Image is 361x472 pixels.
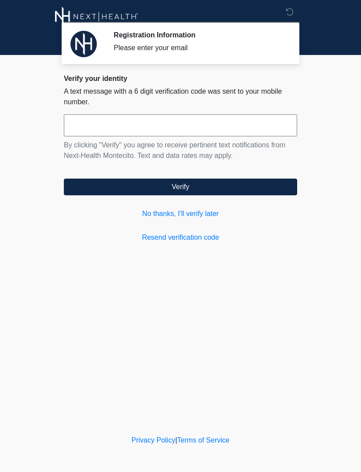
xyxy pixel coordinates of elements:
div: Please enter your email [114,43,284,53]
a: No thanks, I'll verify later [64,209,297,219]
a: | [175,436,177,444]
a: Resend verification code [64,232,297,243]
p: A text message with a 6 digit verification code was sent to your mobile number. [64,86,297,107]
a: Privacy Policy [132,436,176,444]
img: Next-Health Montecito Logo [55,7,138,26]
button: Verify [64,179,297,195]
img: Agent Avatar [70,31,97,57]
p: By clicking "Verify" you agree to receive pertinent text notifications from Next-Health Montecito... [64,140,297,161]
h2: Verify your identity [64,74,297,83]
h2: Registration Information [114,31,284,39]
a: Terms of Service [177,436,229,444]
